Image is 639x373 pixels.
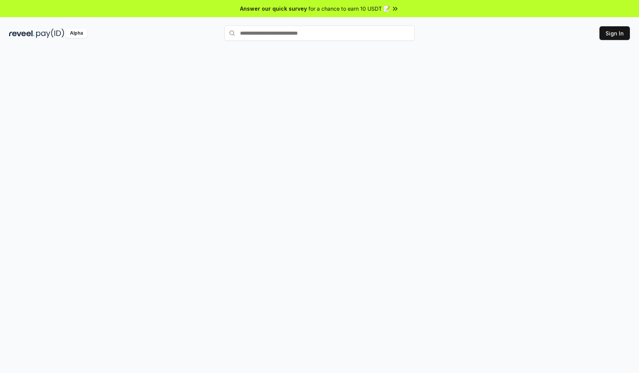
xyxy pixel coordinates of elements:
[9,29,35,38] img: reveel_dark
[308,5,390,13] span: for a chance to earn 10 USDT 📝
[66,29,87,38] div: Alpha
[36,29,64,38] img: pay_id
[599,26,630,40] button: Sign In
[240,5,307,13] span: Answer our quick survey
